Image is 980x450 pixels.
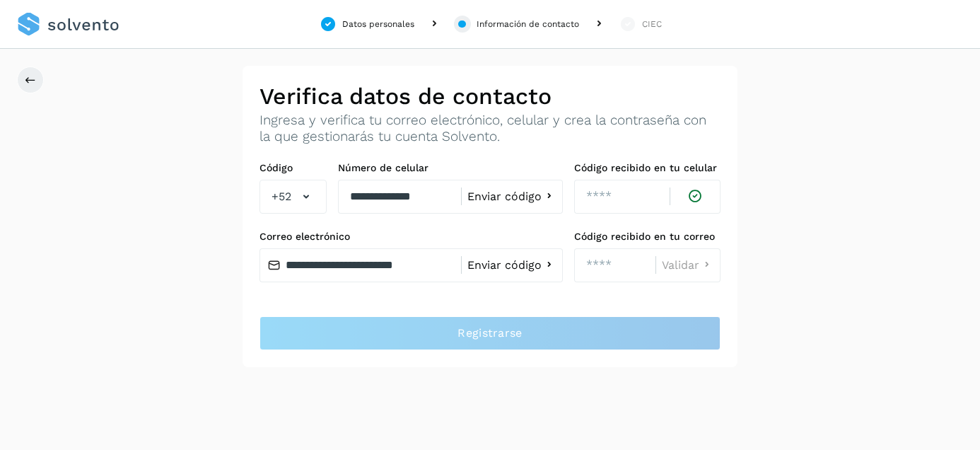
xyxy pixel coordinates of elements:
[574,231,721,243] label: Código recibido en tu correo
[259,316,721,350] button: Registrarse
[259,112,721,145] p: Ingresa y verifica tu correo electrónico, celular y crea la contraseña con la que gestionarás tu ...
[662,258,714,272] button: Validar
[342,18,414,30] div: Datos personales
[338,162,563,174] label: Número de celular
[467,189,556,204] button: Enviar código
[467,258,556,272] button: Enviar código
[574,162,721,174] label: Código recibido en tu celular
[457,325,522,341] span: Registrarse
[477,18,579,30] div: Información de contacto
[467,260,542,271] span: Enviar código
[259,231,563,243] label: Correo electrónico
[272,188,291,205] span: +52
[259,162,327,174] label: Código
[259,83,721,110] h2: Verifica datos de contacto
[467,191,542,202] span: Enviar código
[642,18,662,30] div: CIEC
[662,260,699,271] span: Validar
